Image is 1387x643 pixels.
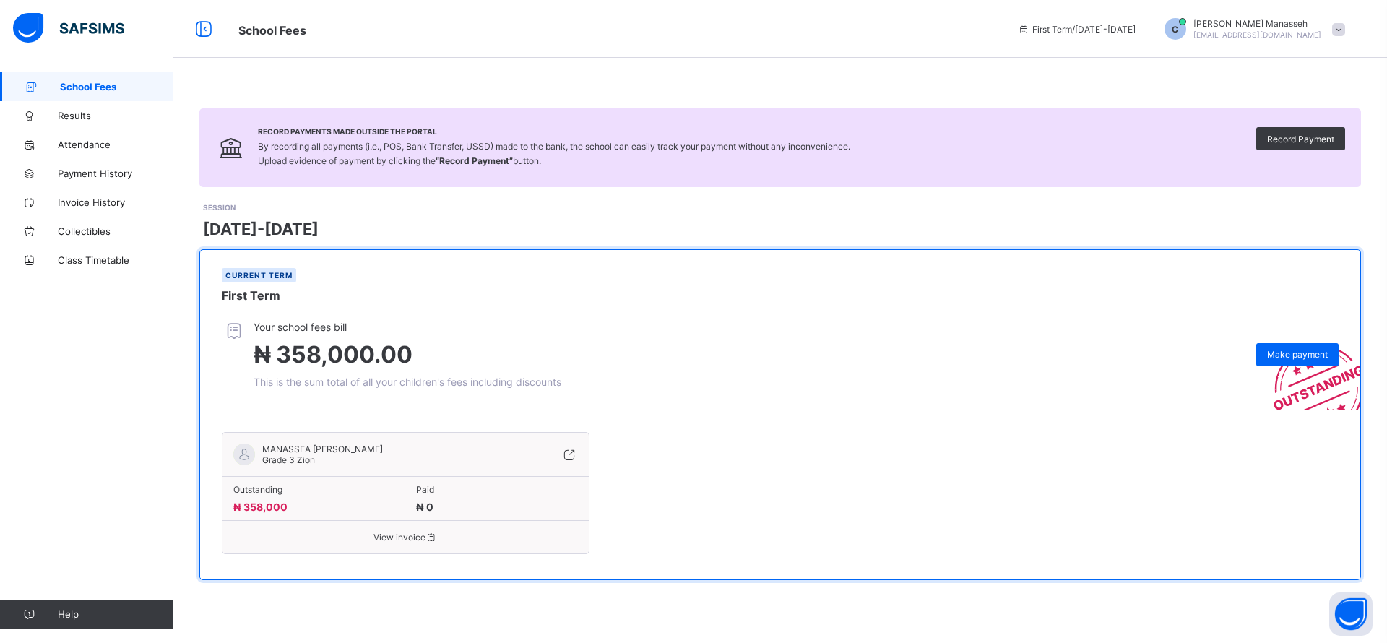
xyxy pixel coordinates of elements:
[1193,30,1321,39] span: [EMAIL_ADDRESS][DOMAIN_NAME]
[262,444,383,454] span: MANASSEA [PERSON_NAME]
[233,501,288,513] span: ₦ 358,000
[1256,327,1360,410] img: outstanding-stamp.3c148f88c3ebafa6da95868fa43343a1.svg
[1267,349,1328,360] span: Make payment
[58,254,173,266] span: Class Timetable
[233,532,578,543] span: View invoice
[225,271,293,280] span: Current term
[416,501,433,513] span: ₦ 0
[58,139,173,150] span: Attendance
[436,155,513,166] b: “Record Payment”
[58,225,173,237] span: Collectibles
[58,608,173,620] span: Help
[58,168,173,179] span: Payment History
[1172,24,1178,35] span: C
[262,454,315,465] span: Grade 3 Zion
[1150,18,1352,40] div: ChloeManasseh
[13,13,124,43] img: safsims
[1193,18,1321,29] span: [PERSON_NAME] Manasseh
[254,321,561,333] span: Your school fees bill
[254,340,412,368] span: ₦ 358,000.00
[58,110,173,121] span: Results
[416,484,577,495] span: Paid
[1018,24,1136,35] span: session/term information
[258,127,850,136] span: Record Payments Made Outside the Portal
[233,484,394,495] span: Outstanding
[58,197,173,208] span: Invoice History
[203,203,236,212] span: SESSION
[1329,592,1373,636] button: Open asap
[254,376,561,388] span: This is the sum total of all your children's fees including discounts
[203,220,319,238] span: [DATE]-[DATE]
[238,23,306,38] span: School Fees
[258,141,850,166] span: By recording all payments (i.e., POS, Bank Transfer, USSD) made to the bank, the school can easil...
[222,288,280,303] span: First Term
[60,81,173,92] span: School Fees
[1267,134,1334,144] span: Record Payment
